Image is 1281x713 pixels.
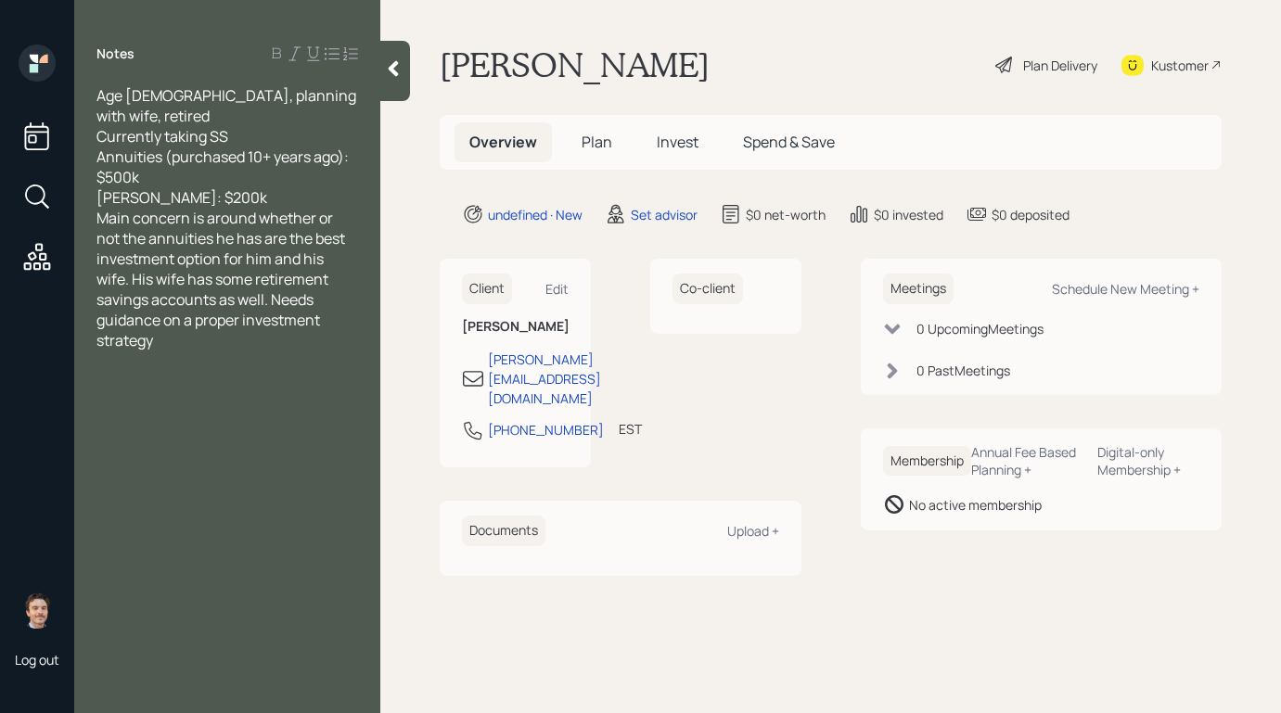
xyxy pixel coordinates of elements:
div: Kustomer [1151,56,1209,75]
span: Annuities (purchased 10+ years ago): $500k [96,146,352,187]
h6: [PERSON_NAME] [462,319,569,335]
div: Digital-only Membership + [1097,443,1199,478]
div: [PHONE_NUMBER] [488,420,604,439]
label: Notes [96,45,135,63]
h6: Co-client [673,274,743,304]
div: EST [619,419,642,439]
div: Plan Delivery [1023,56,1097,75]
div: [PERSON_NAME][EMAIL_ADDRESS][DOMAIN_NAME] [488,350,601,408]
div: 0 Past Meeting s [916,361,1010,380]
div: Annual Fee Based Planning + [971,443,1083,478]
div: Edit [545,280,569,298]
span: Spend & Save [743,132,835,152]
span: Age [DEMOGRAPHIC_DATA], planning with wife, retired [96,85,359,126]
span: Main concern is around whether or not the annuities he has are the best investment option for him... [96,208,348,350]
div: $0 net-worth [746,205,826,224]
div: Upload + [727,522,779,540]
div: Set advisor [631,205,698,224]
img: robby-grisanti-headshot.png [19,592,56,629]
span: Plan [582,132,612,152]
span: [PERSON_NAME]: $200k [96,187,267,208]
div: Log out [15,651,59,668]
h6: Meetings [883,274,954,304]
div: Schedule New Meeting + [1052,280,1199,298]
div: $0 invested [874,205,943,224]
div: 0 Upcoming Meeting s [916,319,1044,338]
div: No active membership [909,495,1042,515]
span: Currently taking SS [96,126,228,146]
span: Overview [469,132,537,152]
div: undefined · New [488,205,583,224]
h6: Documents [462,516,545,546]
div: $0 deposited [992,205,1070,224]
h6: Membership [883,446,971,477]
span: Invest [657,132,698,152]
h1: [PERSON_NAME] [440,45,710,85]
h6: Client [462,274,512,304]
